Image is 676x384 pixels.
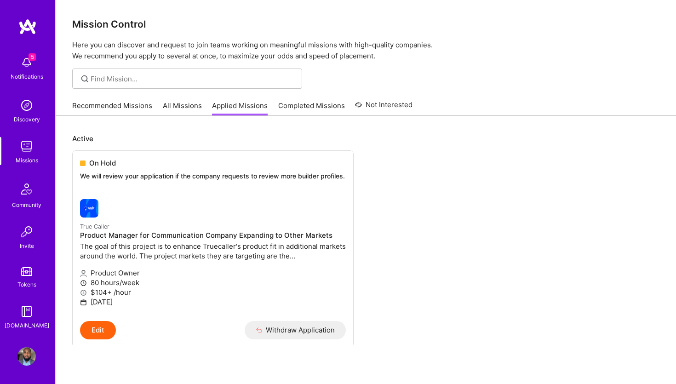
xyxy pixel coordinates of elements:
img: Community [16,178,38,200]
img: discovery [17,96,36,115]
a: All Missions [163,101,202,116]
button: Edit [80,321,116,339]
i: icon Applicant [80,270,87,277]
a: Not Interested [355,99,412,116]
span: 5 [29,53,36,61]
i: icon Clock [80,280,87,287]
small: True Caller [80,223,109,230]
a: True Caller company logoTrue CallerProduct Manager for Communication Company Expanding to Other M... [73,192,353,321]
a: Applied Missions [212,101,268,116]
i: icon SearchGrey [80,74,90,84]
p: 80 hours/week [80,278,346,287]
img: logo [18,18,37,35]
div: Missions [16,155,38,165]
span: On Hold [89,158,116,168]
div: Discovery [14,115,40,124]
p: Here you can discover and request to join teams working on meaningful missions with high-quality ... [72,40,659,62]
p: $104+ /hour [80,287,346,297]
input: Find Mission... [91,74,295,84]
p: [DATE] [80,297,346,307]
img: teamwork [17,137,36,155]
img: True Caller company logo [80,199,98,218]
h3: Mission Control [72,18,659,30]
img: User Avatar [17,347,36,366]
p: The goal of this project is to enhance Truecaller's product fit in additional markets around the ... [80,241,346,261]
i: icon Calendar [80,299,87,306]
div: Community [12,200,41,210]
p: We will review your application if the company requests to review more builder profiles. [80,172,346,181]
p: Product Owner [80,268,346,278]
a: Completed Missions [278,101,345,116]
img: guide book [17,302,36,321]
img: bell [17,53,36,72]
img: tokens [21,267,32,276]
div: Tokens [17,280,36,289]
div: Invite [20,241,34,251]
h4: Product Manager for Communication Company Expanding to Other Markets [80,231,346,240]
a: Recommended Missions [72,101,152,116]
p: Active [72,134,659,143]
img: Invite [17,223,36,241]
a: User Avatar [15,347,38,366]
div: [DOMAIN_NAME] [5,321,49,330]
i: icon MoneyGray [80,289,87,296]
div: Notifications [11,72,43,81]
button: Withdraw Application [245,321,346,339]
